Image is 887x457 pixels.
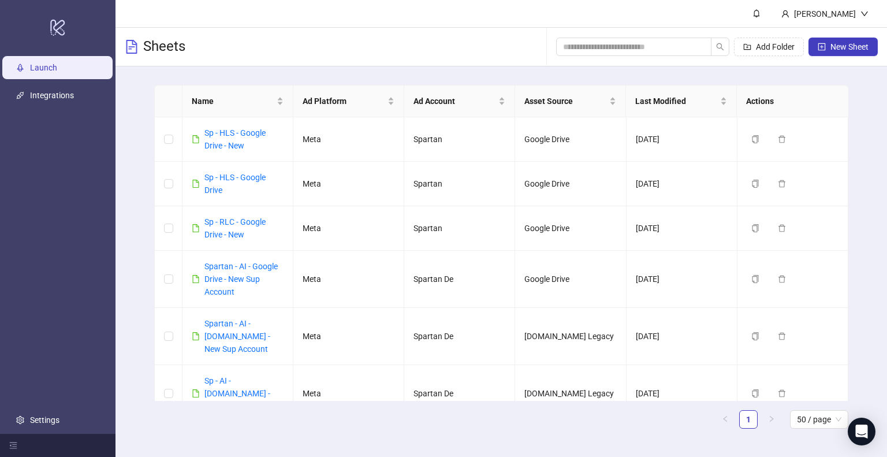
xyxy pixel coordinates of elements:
span: Last Modified [635,95,718,107]
th: Actions [737,86,848,117]
span: delete [778,389,786,397]
span: copy [751,332,759,340]
span: bell [752,9,761,17]
td: [DATE] [627,365,737,422]
h3: Sheets [143,38,185,56]
span: right [768,415,775,422]
td: Meta [293,162,404,206]
span: Name [192,95,274,107]
td: Google Drive [515,251,626,308]
span: Ad Platform [303,95,385,107]
th: Asset Source [515,86,626,117]
td: Meta [293,365,404,422]
span: Add Folder [756,42,795,51]
span: Ad Account [413,95,496,107]
span: file-text [125,40,139,54]
td: Meta [293,117,404,162]
span: file [192,332,200,340]
span: file [192,135,200,143]
button: right [762,410,781,429]
span: delete [778,135,786,143]
span: delete [778,180,786,188]
a: Sp - HLS - Google Drive - New [204,128,266,150]
span: delete [778,224,786,232]
span: file [192,275,200,283]
a: Sp - RLC - Google Drive - New [204,217,266,239]
a: Spartan - AI - [DOMAIN_NAME] - New Sup Account [204,319,270,354]
span: copy [751,224,759,232]
span: New Sheet [830,42,869,51]
th: Last Modified [626,86,737,117]
div: Open Intercom Messenger [848,418,875,445]
td: Google Drive [515,117,626,162]
span: user [781,10,789,18]
a: Sp - AI - [DOMAIN_NAME] - New Account [204,376,270,411]
td: Spartan [404,206,515,251]
th: Ad Platform [293,86,404,117]
button: left [716,410,735,429]
li: Previous Page [716,410,735,429]
th: Name [182,86,293,117]
td: Spartan De [404,365,515,422]
span: down [860,10,869,18]
a: Launch [30,63,57,72]
span: Asset Source [524,95,607,107]
td: Meta [293,308,404,365]
td: Spartan De [404,251,515,308]
span: copy [751,135,759,143]
span: menu-fold [9,441,17,449]
td: [DOMAIN_NAME] Legacy [515,308,626,365]
td: Meta [293,206,404,251]
button: New Sheet [808,38,878,56]
span: delete [778,275,786,283]
span: plus-square [818,43,826,51]
span: left [722,415,729,422]
span: file [192,180,200,188]
span: file [192,389,200,397]
td: [DOMAIN_NAME] Legacy [515,365,626,422]
td: [DATE] [627,162,737,206]
a: Sp - HLS - Google Drive [204,173,266,195]
a: 1 [740,411,757,428]
span: 50 / page [797,411,841,428]
td: Spartan De [404,308,515,365]
td: Google Drive [515,162,626,206]
a: Settings [30,415,59,425]
button: Add Folder [734,38,804,56]
th: Ad Account [404,86,515,117]
div: Page Size [790,410,848,429]
a: Integrations [30,91,74,100]
span: copy [751,275,759,283]
td: [DATE] [627,251,737,308]
td: Spartan [404,117,515,162]
span: search [716,43,724,51]
span: copy [751,180,759,188]
td: Google Drive [515,206,626,251]
span: file [192,224,200,232]
td: Spartan [404,162,515,206]
td: [DATE] [627,308,737,365]
td: [DATE] [627,206,737,251]
td: Meta [293,251,404,308]
div: [PERSON_NAME] [789,8,860,20]
td: [DATE] [627,117,737,162]
li: Next Page [762,410,781,429]
span: delete [778,332,786,340]
span: copy [751,389,759,397]
span: folder-add [743,43,751,51]
a: Spartan - AI - Google Drive - New Sup Account [204,262,278,296]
